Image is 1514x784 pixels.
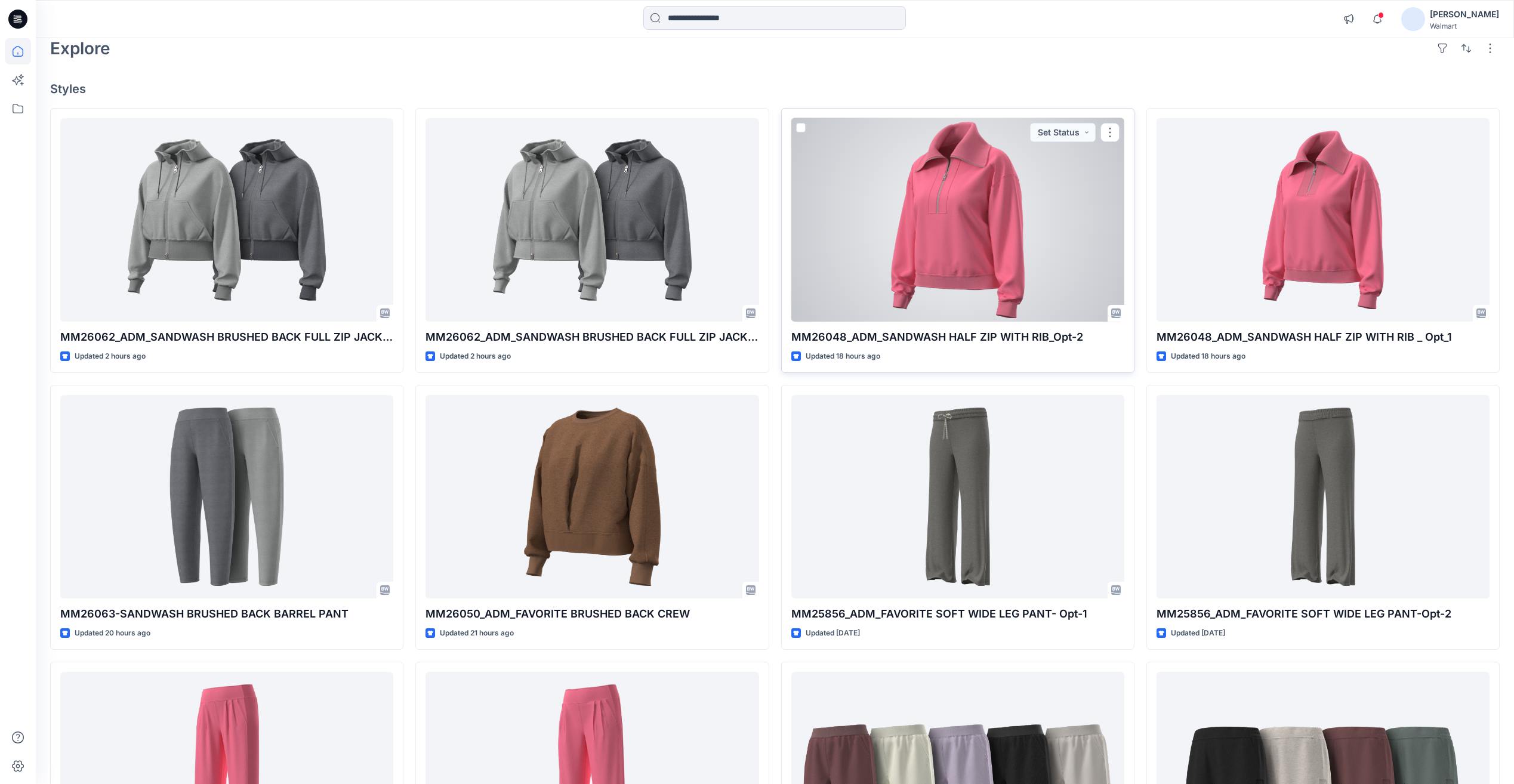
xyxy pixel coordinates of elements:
div: [PERSON_NAME] [1430,7,1499,21]
a: MM25856_ADM_FAVORITE SOFT WIDE LEG PANT- Opt-1 [791,395,1124,598]
p: MM26062_ADM_SANDWASH BRUSHED BACK FULL ZIP JACKET OPT-2 [60,329,393,345]
p: MM25856_ADM_FAVORITE SOFT WIDE LEG PANT-Opt-2 [1157,606,1490,622]
a: MM26048_ADM_SANDWASH HALF ZIP WITH RIB _ Opt_1 [1157,118,1490,322]
h4: Styles [50,82,1500,96]
a: MM26050_ADM_FAVORITE BRUSHED BACK CREW [425,395,758,598]
p: MM25856_ADM_FAVORITE SOFT WIDE LEG PANT- Opt-1 [791,606,1124,622]
a: MM25856_ADM_FAVORITE SOFT WIDE LEG PANT-Opt-2 [1157,395,1490,598]
p: Updated 18 hours ago [806,350,880,363]
p: MM26063-SANDWASH BRUSHED BACK BARREL PANT [60,606,393,622]
p: Updated 20 hours ago [75,627,150,640]
p: MM26062_ADM_SANDWASH BRUSHED BACK FULL ZIP JACKET OPT-1 [425,329,758,345]
a: MM26062_ADM_SANDWASH BRUSHED BACK FULL ZIP JACKET OPT-1 [425,118,758,322]
img: avatar [1401,7,1425,31]
a: MM26062_ADM_SANDWASH BRUSHED BACK FULL ZIP JACKET OPT-2 [60,118,393,322]
div: Walmart [1430,21,1499,30]
p: Updated 2 hours ago [440,350,511,363]
p: Updated 18 hours ago [1171,350,1245,363]
p: MM26050_ADM_FAVORITE BRUSHED BACK CREW [425,606,758,622]
a: MM26048_ADM_SANDWASH HALF ZIP WITH RIB_Opt-2 [791,118,1124,322]
p: Updated 21 hours ago [440,627,514,640]
p: MM26048_ADM_SANDWASH HALF ZIP WITH RIB _ Opt_1 [1157,329,1490,345]
p: MM26048_ADM_SANDWASH HALF ZIP WITH RIB_Opt-2 [791,329,1124,345]
p: Updated [DATE] [1171,627,1225,640]
a: MM26063-SANDWASH BRUSHED BACK BARREL PANT [60,395,393,598]
h2: Explore [50,39,110,58]
p: Updated 2 hours ago [75,350,146,363]
p: Updated [DATE] [806,627,860,640]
